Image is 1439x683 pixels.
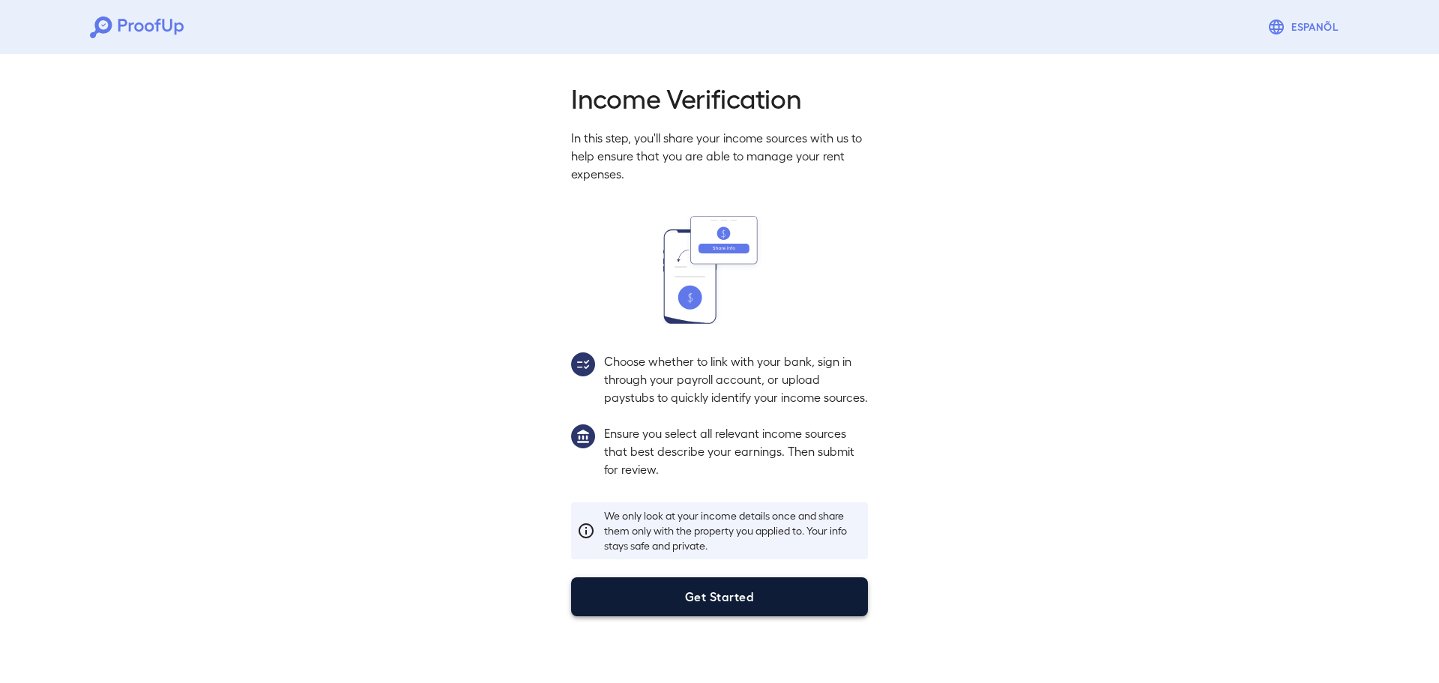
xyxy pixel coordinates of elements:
[604,424,868,478] p: Ensure you select all relevant income sources that best describe your earnings. Then submit for r...
[571,81,868,114] h2: Income Verification
[571,424,595,448] img: group1.svg
[1261,12,1349,42] button: Espanõl
[663,216,776,324] img: transfer_money.svg
[604,352,868,406] p: Choose whether to link with your bank, sign in through your payroll account, or upload paystubs t...
[571,352,595,376] img: group2.svg
[571,577,868,616] button: Get Started
[604,508,862,553] p: We only look at your income details once and share them only with the property you applied to. Yo...
[571,129,868,183] p: In this step, you'll share your income sources with us to help ensure that you are able to manage...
